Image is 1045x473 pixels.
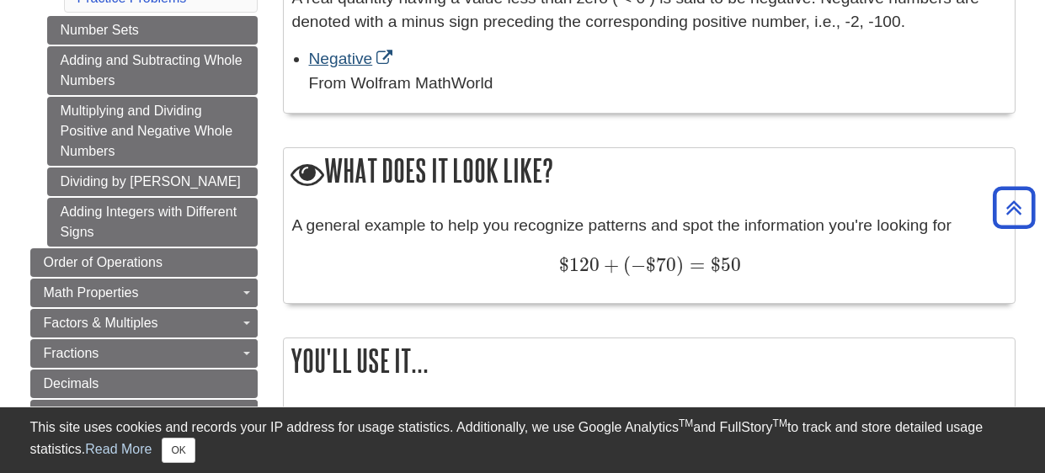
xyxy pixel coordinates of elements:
span: + [600,253,619,276]
div: This site uses cookies and records your IP address for usage statistics. Additionally, we use Goo... [30,417,1016,463]
span: Factors & Multiples [44,316,158,330]
a: Read More [85,442,152,456]
span: 50 [721,253,741,276]
a: Back to Top [987,196,1041,219]
a: Decimals [30,369,258,398]
a: Math Properties [30,279,258,307]
sup: TM [773,417,787,429]
a: Number Sets [47,16,258,45]
span: Decimals [44,376,99,391]
a: Adding and Subtracting Whole Numbers [47,46,258,95]
span: Fractions [44,346,99,360]
span: $ [646,253,656,276]
a: Multiplying and Dividing Positive and Negative Whole Numbers [47,97,258,166]
a: Fractions [30,339,258,368]
a: Adding Integers with Different Signs [47,198,258,247]
a: Percents [30,400,258,428]
a: Dividing by [PERSON_NAME] [47,167,258,196]
button: Close [162,438,195,463]
span: Order of Operations [44,255,163,269]
h2: What does it look like? [284,148,1015,196]
span: = [684,253,705,276]
a: Order of Operations [30,248,258,277]
span: 70 [656,253,676,276]
span: ( [619,253,631,276]
span: ) [676,253,684,276]
p: A general example to help you recognize patterns and spot the information you're looking for [292,214,1006,238]
span: $ [711,253,721,276]
a: Factors & Multiples [30,309,258,337]
sup: TM [679,417,693,429]
span: − [631,253,646,276]
span: Math Properties [44,285,139,300]
a: Link opens in new window [309,50,397,67]
span: 120 [569,253,600,276]
div: From Wolfram MathWorld [309,72,1006,96]
span: $ [559,253,569,276]
h2: You'll use it... [284,338,1015,383]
